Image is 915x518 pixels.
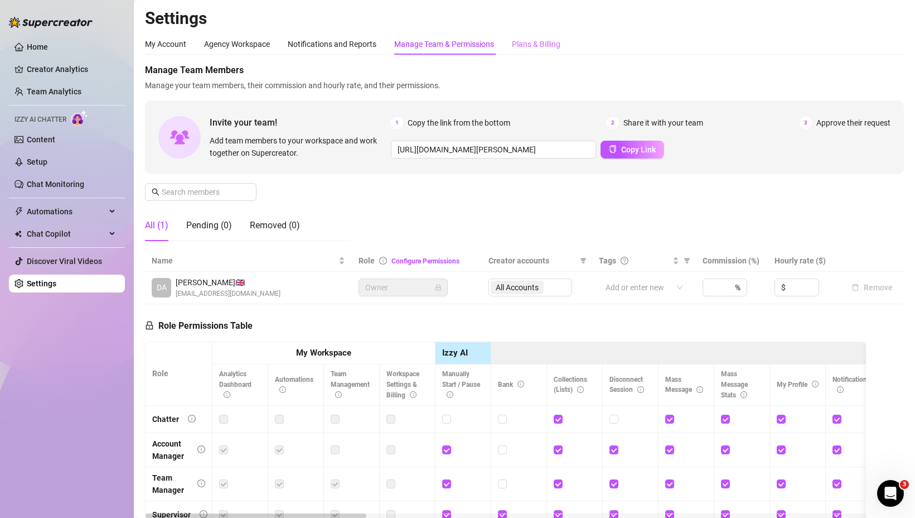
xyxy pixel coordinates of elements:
[146,342,212,406] th: Role
[681,252,693,269] span: filter
[577,386,584,393] span: info-circle
[145,250,352,272] th: Name
[162,186,241,198] input: Search members
[145,8,904,29] h2: Settings
[391,257,459,265] a: Configure Permissions
[71,110,88,126] img: AI Chatter
[145,219,168,232] div: All (1)
[665,376,703,394] span: Mass Message
[27,180,84,189] a: Chat Monitoring
[145,321,154,330] span: lock
[488,255,575,267] span: Creator accounts
[837,386,844,393] span: info-circle
[157,281,167,294] span: DA
[27,157,47,166] a: Setup
[816,117,890,129] span: Approve their request
[197,479,205,487] span: info-circle
[224,391,230,398] span: info-circle
[279,386,286,393] span: info-circle
[740,391,747,398] span: info-circle
[517,381,524,387] span: info-circle
[621,145,656,154] span: Copy Link
[186,219,232,232] div: Pending (0)
[768,250,840,272] th: Hourly rate ($)
[27,257,102,266] a: Discover Viral Videos
[578,252,589,269] span: filter
[250,219,300,232] div: Removed (0)
[601,141,664,159] button: Copy Link
[200,510,207,518] span: info-circle
[607,117,619,129] span: 2
[152,438,188,462] div: Account Manager
[27,87,81,96] a: Team Analytics
[498,381,524,388] span: Bank
[512,38,560,50] div: Plans & Billing
[408,117,510,129] span: Copy the link from the bottom
[335,391,342,398] span: info-circle
[288,38,376,50] div: Notifications and Reports
[379,257,387,265] span: info-circle
[580,257,587,264] span: filter
[331,370,370,399] span: Team Management
[684,257,690,264] span: filter
[152,413,179,425] div: Chatter
[145,79,904,92] span: Manage your team members, their commission and hourly rate, and their permissions.
[877,480,904,507] iframe: Intercom live chat
[27,225,106,243] span: Chat Copilot
[609,145,617,153] span: copy
[210,116,391,129] span: Invite your team!
[188,415,196,423] span: info-circle
[623,117,703,129] span: Share it with your team
[27,42,48,51] a: Home
[721,370,748,399] span: Mass Message Stats
[832,376,870,394] span: Notifications
[447,391,453,398] span: info-circle
[27,279,56,288] a: Settings
[145,319,253,333] h5: Role Permissions Table
[394,38,494,50] div: Manage Team & Permissions
[14,207,23,216] span: thunderbolt
[152,188,159,196] span: search
[847,281,897,294] button: Remove
[219,370,251,399] span: Analytics Dashboard
[609,376,644,394] span: Disconnect Session
[435,284,442,291] span: lock
[900,480,909,489] span: 3
[27,203,106,220] span: Automations
[365,279,441,296] span: Owner
[812,381,819,387] span: info-circle
[9,17,93,28] img: logo-BBDzfeDw.svg
[696,250,768,272] th: Commission (%)
[176,276,280,289] span: [PERSON_NAME] 🇬🇧
[176,289,280,299] span: [EMAIL_ADDRESS][DOMAIN_NAME]
[296,348,351,358] strong: My Workspace
[599,255,616,267] span: Tags
[696,386,703,393] span: info-circle
[145,64,904,77] span: Manage Team Members
[554,376,587,394] span: Collections (Lists)
[204,38,270,50] div: Agency Workspace
[391,117,403,129] span: 1
[152,472,188,496] div: Team Manager
[27,60,116,78] a: Creator Analytics
[197,445,205,453] span: info-circle
[152,255,336,267] span: Name
[210,135,386,159] span: Add team members to your workspace and work together on Supercreator.
[800,117,812,129] span: 3
[777,381,819,388] span: My Profile
[14,230,22,238] img: Chat Copilot
[359,256,375,265] span: Role
[27,135,55,144] a: Content
[621,257,628,265] span: question-circle
[14,114,66,125] span: Izzy AI Chatter
[637,386,644,393] span: info-circle
[410,391,417,398] span: info-circle
[442,370,480,399] span: Manually Start / Pause
[145,38,186,50] div: My Account
[442,348,468,358] strong: Izzy AI
[275,376,313,394] span: Automations
[386,370,419,399] span: Workspace Settings & Billing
